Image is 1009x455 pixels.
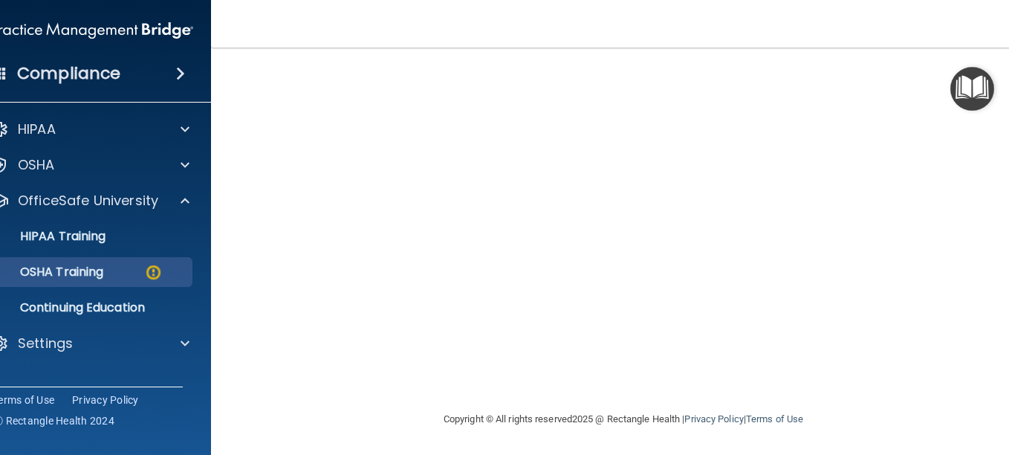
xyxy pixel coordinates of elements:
div: Copyright © All rights reserved 2025 @ Rectangle Health | | [352,396,895,443]
a: Terms of Use [746,413,803,425]
h4: Compliance [17,63,120,84]
p: Settings [18,335,73,352]
a: Privacy Policy [684,413,743,425]
p: OfficeSafe University [18,192,158,210]
a: Privacy Policy [72,393,139,407]
button: Open Resource Center [950,67,994,111]
p: OSHA [18,156,55,174]
p: HIPAA [18,120,56,138]
img: warning-circle.0cc9ac19.png [144,263,163,282]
